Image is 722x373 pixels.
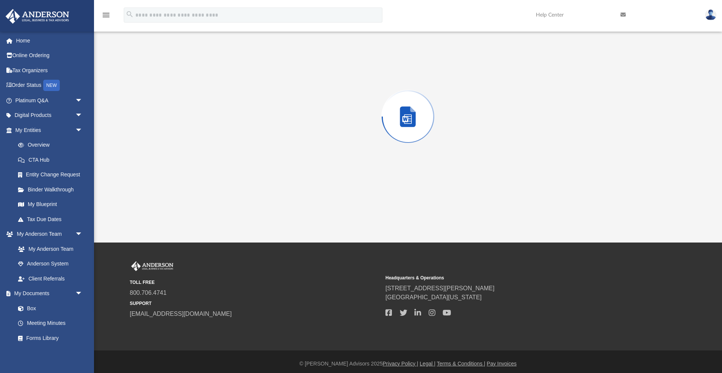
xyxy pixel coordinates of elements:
a: Pay Invoices [487,361,516,367]
a: Binder Walkthrough [11,182,94,197]
small: TOLL FREE [130,279,380,286]
img: Anderson Advisors Platinum Portal [130,261,175,271]
a: My Documentsarrow_drop_down [5,286,90,301]
a: Client Referrals [11,271,90,286]
span: arrow_drop_down [75,286,90,302]
a: Terms & Conditions | [437,361,485,367]
a: 800.706.4741 [130,290,167,296]
i: search [126,10,134,18]
small: Headquarters & Operations [385,274,636,281]
a: Anderson System [11,256,90,271]
a: [GEOGRAPHIC_DATA][US_STATE] [385,294,482,300]
a: Digital Productsarrow_drop_down [5,108,94,123]
a: Tax Due Dates [11,212,94,227]
a: [EMAIL_ADDRESS][DOMAIN_NAME] [130,311,232,317]
a: Tax Organizers [5,63,94,78]
a: [STREET_ADDRESS][PERSON_NAME] [385,285,494,291]
small: SUPPORT [130,300,380,307]
a: Online Ordering [5,48,94,63]
a: My Blueprint [11,197,90,212]
img: User Pic [705,9,716,20]
span: arrow_drop_down [75,227,90,242]
a: Meeting Minutes [11,316,90,331]
a: Forms Library [11,331,86,346]
span: arrow_drop_down [75,108,90,123]
a: My Entitiesarrow_drop_down [5,123,94,138]
a: Legal | [420,361,435,367]
a: CTA Hub [11,152,94,167]
a: Privacy Policy | [383,361,419,367]
a: Order StatusNEW [5,78,94,93]
a: Overview [11,138,94,153]
div: © [PERSON_NAME] Advisors 2025 [94,360,722,368]
a: My Anderson Teamarrow_drop_down [5,227,90,242]
a: Box [11,301,86,316]
a: Entity Change Request [11,167,94,182]
a: Home [5,33,94,48]
a: My Anderson Team [11,241,86,256]
a: menu [102,14,111,20]
span: arrow_drop_down [75,123,90,138]
img: Anderson Advisors Platinum Portal [3,9,71,24]
a: Platinum Q&Aarrow_drop_down [5,93,94,108]
div: NEW [43,80,60,91]
a: Notarize [11,346,90,361]
i: menu [102,11,111,20]
span: arrow_drop_down [75,93,90,108]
